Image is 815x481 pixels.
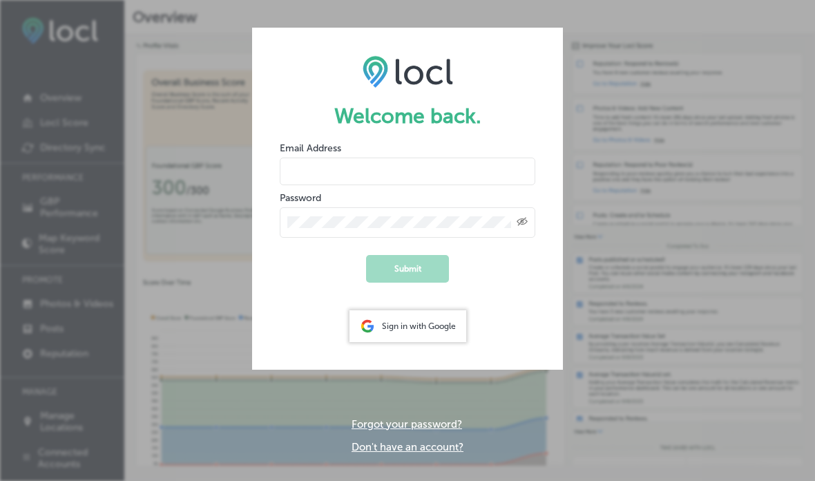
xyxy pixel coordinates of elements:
[280,104,535,129] h1: Welcome back.
[280,142,341,154] label: Email Address
[517,216,528,229] span: Toggle password visibility
[352,441,463,453] a: Don't have an account?
[352,418,462,431] a: Forgot your password?
[363,55,453,87] img: LOCL logo
[349,310,466,342] div: Sign in with Google
[280,192,321,204] label: Password
[366,255,449,283] button: Submit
